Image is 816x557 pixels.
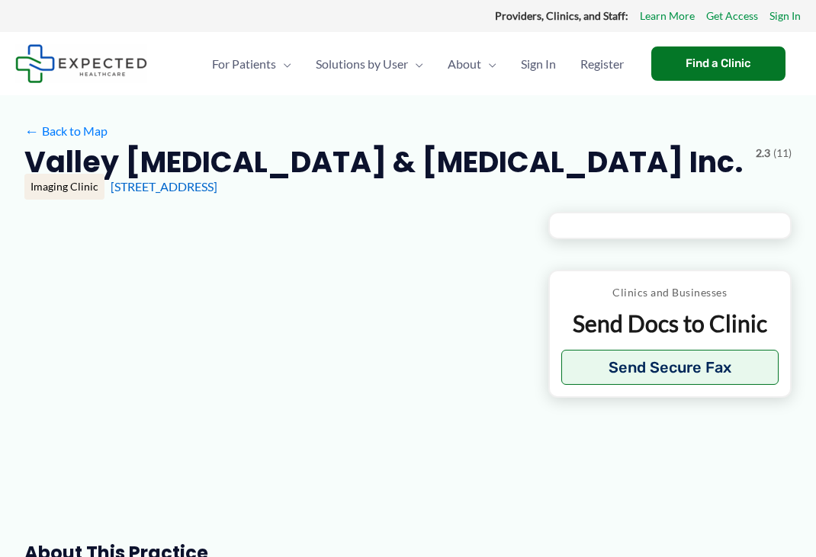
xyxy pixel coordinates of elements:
[568,37,636,91] a: Register
[561,350,779,385] button: Send Secure Fax
[212,37,276,91] span: For Patients
[495,9,628,22] strong: Providers, Clinics, and Staff:
[580,37,624,91] span: Register
[756,143,770,163] span: 2.3
[15,44,147,83] img: Expected Healthcare Logo - side, dark font, small
[706,6,758,26] a: Get Access
[24,143,743,181] h2: Valley [MEDICAL_DATA] & [MEDICAL_DATA] Inc.
[111,179,217,194] a: [STREET_ADDRESS]
[200,37,304,91] a: For PatientsMenu Toggle
[561,283,779,303] p: Clinics and Businesses
[561,309,779,338] p: Send Docs to Clinic
[316,37,408,91] span: Solutions by User
[481,37,496,91] span: Menu Toggle
[640,6,695,26] a: Learn More
[200,37,636,91] nav: Primary Site Navigation
[521,37,556,91] span: Sign In
[435,37,509,91] a: AboutMenu Toggle
[769,6,801,26] a: Sign In
[408,37,423,91] span: Menu Toggle
[448,37,481,91] span: About
[304,37,435,91] a: Solutions by UserMenu Toggle
[24,120,108,142] a: ←Back to Map
[276,37,291,91] span: Menu Toggle
[509,37,568,91] a: Sign In
[24,123,39,138] span: ←
[651,46,785,81] a: Find a Clinic
[24,174,104,200] div: Imaging Clinic
[773,143,792,163] span: (11)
